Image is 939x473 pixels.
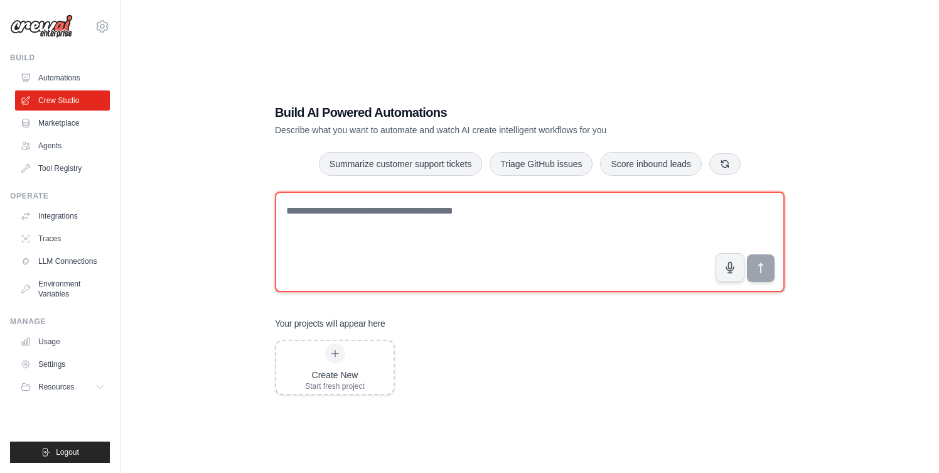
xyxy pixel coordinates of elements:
[10,14,73,38] img: Logo
[10,191,110,201] div: Operate
[15,68,110,88] a: Automations
[10,317,110,327] div: Manage
[15,274,110,304] a: Environment Variables
[305,369,365,381] div: Create New
[56,447,79,457] span: Logout
[15,206,110,226] a: Integrations
[15,354,110,374] a: Settings
[716,253,744,282] button: Click to speak your automation idea
[15,158,110,178] a: Tool Registry
[275,104,697,121] h1: Build AI Powered Automations
[15,377,110,397] button: Resources
[305,381,365,391] div: Start fresh project
[15,113,110,133] a: Marketplace
[490,152,593,176] button: Triage GitHub issues
[38,382,74,392] span: Resources
[15,229,110,249] a: Traces
[600,152,702,176] button: Score inbound leads
[15,90,110,111] a: Crew Studio
[319,152,482,176] button: Summarize customer support tickets
[15,332,110,352] a: Usage
[275,124,697,136] p: Describe what you want to automate and watch AI create intelligent workflows for you
[15,251,110,271] a: LLM Connections
[275,317,385,330] h3: Your projects will appear here
[10,442,110,463] button: Logout
[709,153,741,175] button: Get new suggestions
[10,53,110,63] div: Build
[15,136,110,156] a: Agents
